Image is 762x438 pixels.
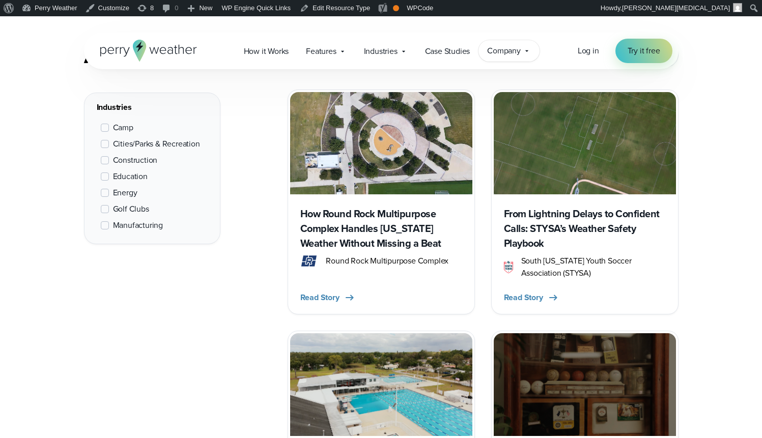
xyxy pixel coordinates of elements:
[416,41,479,62] a: Case Studies
[425,45,470,57] span: Case Studies
[615,39,672,63] a: Try it free
[235,41,298,62] a: How it Works
[244,45,289,57] span: How it Works
[290,92,472,194] img: Round Rock Complex
[113,203,149,215] span: Golf Clubs
[290,333,472,435] img: High 5 inc.
[300,255,318,267] img: round rock
[504,291,559,304] button: Read Story
[113,170,148,183] span: Education
[288,90,475,314] a: Round Rock Complex How Round Rock Multipurpose Complex Handles [US_STATE] Weather Without Missing...
[97,101,208,113] div: Industries
[300,291,356,304] button: Read Story
[364,45,398,57] span: Industries
[622,4,730,12] span: [PERSON_NAME][MEDICAL_DATA]
[521,255,666,279] span: South [US_STATE] Youth Soccer Association (STYSA)
[487,45,521,57] span: Company
[113,154,158,166] span: Construction
[326,255,448,267] span: Round Rock Multipurpose Complex
[628,45,660,57] span: Try it free
[393,5,399,11] div: OK
[300,291,340,304] span: Read Story
[504,261,513,273] img: STYSA
[300,207,462,251] h3: How Round Rock Multipurpose Complex Handles [US_STATE] Weather Without Missing a Beat
[113,138,200,150] span: Cities/Parks & Recreation
[504,207,666,251] h3: From Lightning Delays to Confident Calls: STYSA’s Weather Safety Playbook
[578,45,599,57] a: Log in
[113,122,133,134] span: Camp
[113,219,163,231] span: Manufacturing
[578,45,599,56] span: Log in
[113,187,137,199] span: Energy
[306,45,336,57] span: Features
[491,90,679,314] a: From Lightning Delays to Confident Calls: STYSA’s Weather Safety Playbook STYSA South [US_STATE] ...
[504,291,543,304] span: Read Story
